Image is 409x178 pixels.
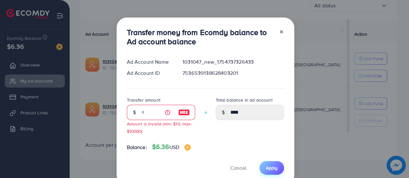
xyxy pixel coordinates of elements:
[184,144,191,151] img: image
[230,164,246,171] span: Cancel
[122,69,178,77] div: Ad Account ID
[127,28,274,46] h3: Transfer money from Ecomdy balance to Ad account balance
[127,97,160,103] label: Transfer amount
[177,69,289,77] div: 7536539138628403201
[169,144,179,151] span: USD
[259,161,284,175] button: Apply
[127,144,147,151] span: Balance:
[177,58,289,66] div: 1031047_new_1754737326433
[266,165,278,171] span: Apply
[152,143,191,151] h4: $6.36
[127,121,192,134] small: Amount is invalid (min: $10, max: $10000)
[122,58,178,66] div: Ad Account Name
[178,109,190,116] img: image
[216,97,273,103] label: Total balance in ad account
[222,161,254,175] button: Cancel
